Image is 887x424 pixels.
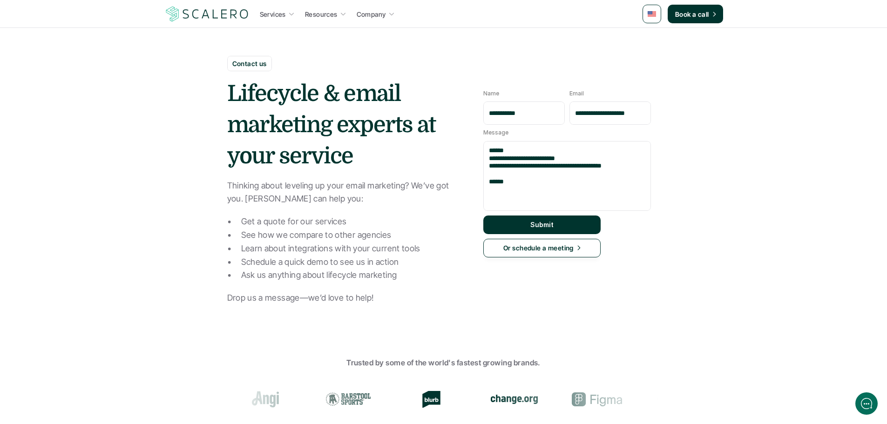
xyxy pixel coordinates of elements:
[530,221,554,229] p: Submit
[14,123,172,142] button: New conversation
[483,90,499,97] p: Name
[483,215,601,234] button: Submit
[241,269,460,282] p: Ask us anything about lifecycle marketing
[232,59,267,68] p: Contact us
[78,325,118,331] span: We run on Gist
[357,9,386,19] p: Company
[227,179,460,206] p: Thinking about leveling up your email marketing? We’ve got you. [PERSON_NAME] can help you:
[14,62,172,107] h2: Let us know if we can help with lifecycle marketing.
[171,357,716,369] p: Trusted by some of the world's fastest growing brands.
[241,215,460,229] p: Get a quote for our services
[241,256,460,269] p: Schedule a quick demo to see us in action
[483,141,651,211] textarea: Message
[227,78,460,172] h1: Lifecycle & email marketing experts at your service
[241,242,460,256] p: Learn about integrations with your current tools
[260,9,286,19] p: Services
[569,101,651,125] input: Email
[503,243,574,253] p: Or schedule a meeting
[483,129,508,136] p: Message
[675,9,709,19] p: Book a call
[483,101,565,125] input: Name
[164,6,250,22] a: Scalero company logotype
[241,229,460,242] p: See how we compare to other agencies
[483,239,601,257] a: Or schedule a meeting
[60,129,112,136] span: New conversation
[227,291,460,305] p: Drop us a message—we’d love to help!
[164,5,250,23] img: Scalero company logotype
[668,5,723,23] a: Book a call
[855,392,878,415] iframe: gist-messenger-bubble-iframe
[305,9,338,19] p: Resources
[14,45,172,60] h1: Hi! Welcome to [GEOGRAPHIC_DATA].
[569,90,584,97] p: Email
